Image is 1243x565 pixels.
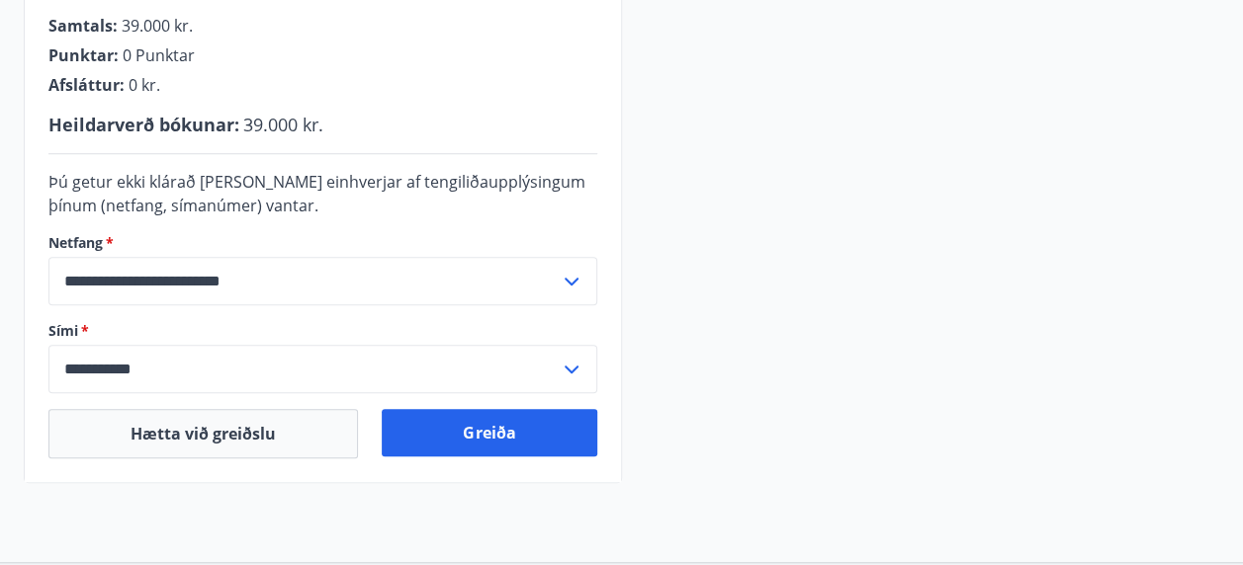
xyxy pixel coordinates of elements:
[382,409,596,456] button: Greiða
[48,113,239,136] span: Heildarverð bókunar :
[48,233,597,253] label: Netfang
[129,74,160,96] span: 0 kr.
[48,74,125,96] span: Afsláttur :
[48,321,597,341] label: Sími
[243,113,323,136] span: 39.000 kr.
[48,44,119,66] span: Punktar :
[48,171,585,216] span: Þú getur ekki klárað [PERSON_NAME] einhverjar af tengiliðaupplýsingum þínum (netfang, símanúmer) ...
[123,44,195,66] span: 0 Punktar
[48,409,358,458] button: Hætta við greiðslu
[122,15,193,37] span: 39.000 kr.
[48,15,118,37] span: Samtals :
